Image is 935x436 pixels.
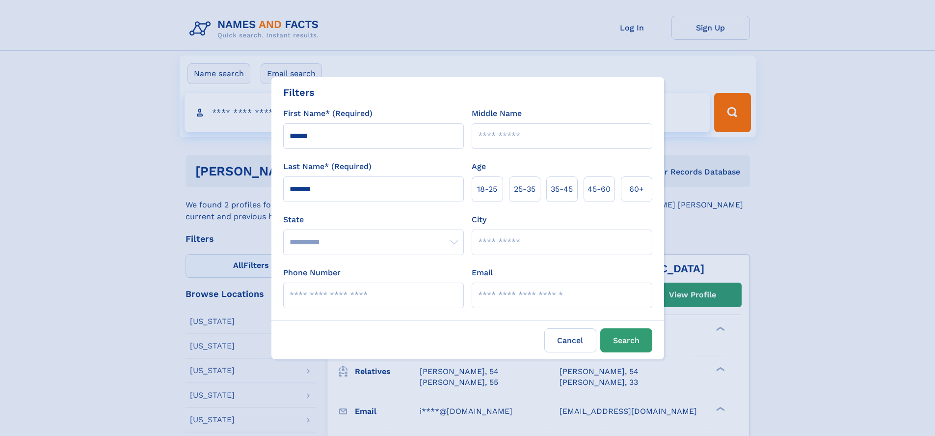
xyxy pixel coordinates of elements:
label: Email [472,267,493,279]
span: 25‑35 [514,183,535,195]
label: Phone Number [283,267,341,279]
span: 45‑60 [588,183,611,195]
label: Age [472,161,486,173]
label: First Name* (Required) [283,108,373,119]
span: 35‑45 [551,183,573,195]
label: State [283,214,464,226]
div: Filters [283,85,315,100]
span: 18‑25 [477,183,497,195]
button: Search [600,328,652,352]
label: Last Name* (Required) [283,161,372,173]
label: City [472,214,486,226]
label: Cancel [544,328,596,352]
span: 60+ [629,183,644,195]
label: Middle Name [472,108,522,119]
